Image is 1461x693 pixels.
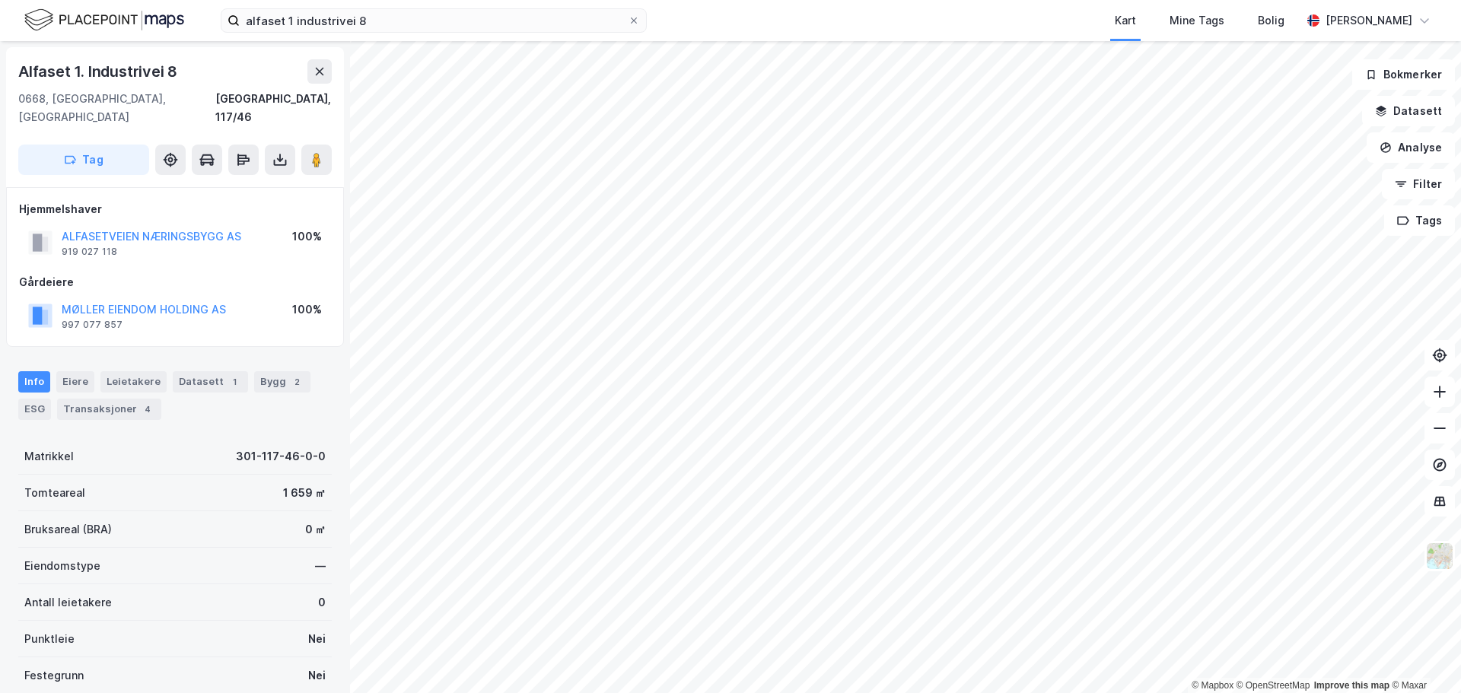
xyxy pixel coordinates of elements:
[24,666,84,685] div: Festegrunn
[140,402,155,417] div: 4
[292,300,322,319] div: 100%
[1237,680,1310,691] a: OpenStreetMap
[227,374,242,389] div: 1
[1385,620,1461,693] div: Kontrollprogram for chat
[18,145,149,175] button: Tag
[24,630,75,648] div: Punktleie
[308,630,326,648] div: Nei
[1385,620,1461,693] iframe: Chat Widget
[305,520,326,539] div: 0 ㎡
[240,9,628,32] input: Søk på adresse, matrikkel, gårdeiere, leietakere eller personer
[308,666,326,685] div: Nei
[62,319,123,331] div: 997 077 857
[1115,11,1136,30] div: Kart
[24,557,100,575] div: Eiendomstype
[24,484,85,502] div: Tomteareal
[24,7,184,33] img: logo.f888ab2527a4732fd821a326f86c7f29.svg
[19,200,331,218] div: Hjemmelshaver
[1382,169,1455,199] button: Filter
[1384,205,1455,236] button: Tags
[1192,680,1233,691] a: Mapbox
[100,371,167,393] div: Leietakere
[1367,132,1455,163] button: Analyse
[24,520,112,539] div: Bruksareal (BRA)
[1314,680,1389,691] a: Improve this map
[18,399,51,420] div: ESG
[315,557,326,575] div: —
[318,593,326,612] div: 0
[1362,96,1455,126] button: Datasett
[24,447,74,466] div: Matrikkel
[57,399,161,420] div: Transaksjoner
[292,227,322,246] div: 100%
[215,90,332,126] div: [GEOGRAPHIC_DATA], 117/46
[1170,11,1224,30] div: Mine Tags
[1425,542,1454,571] img: Z
[18,59,180,84] div: Alfaset 1. Industrivei 8
[283,484,326,502] div: 1 659 ㎡
[173,371,248,393] div: Datasett
[56,371,94,393] div: Eiere
[289,374,304,389] div: 2
[18,90,215,126] div: 0668, [GEOGRAPHIC_DATA], [GEOGRAPHIC_DATA]
[19,273,331,291] div: Gårdeiere
[18,371,50,393] div: Info
[62,246,117,258] div: 919 027 118
[1326,11,1412,30] div: [PERSON_NAME]
[24,593,112,612] div: Antall leietakere
[254,371,310,393] div: Bygg
[1258,11,1284,30] div: Bolig
[1352,59,1455,90] button: Bokmerker
[236,447,326,466] div: 301-117-46-0-0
